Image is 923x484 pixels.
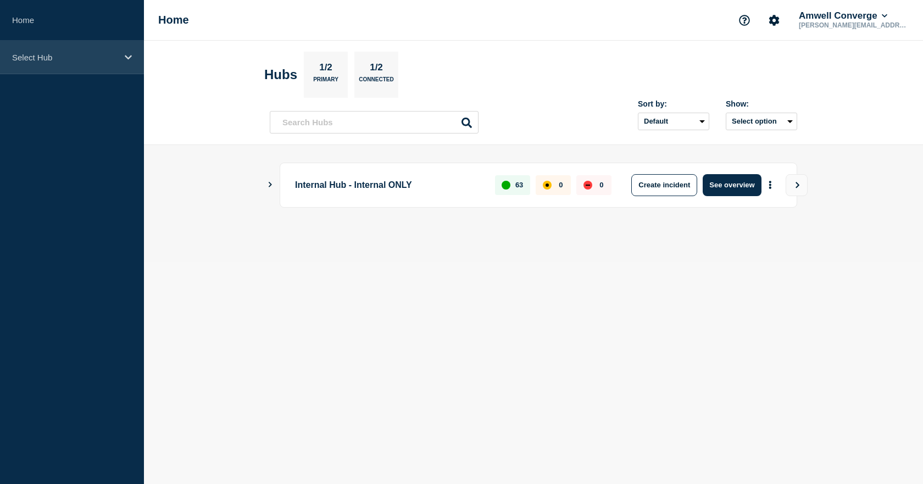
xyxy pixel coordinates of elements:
h2: Hubs [264,67,297,82]
p: 0 [559,181,563,189]
button: See overview [703,174,761,196]
button: Support [733,9,756,32]
button: Amwell Converge [797,10,889,21]
input: Search Hubs [270,111,479,133]
button: Account settings [763,9,786,32]
button: Select option [726,113,797,130]
button: More actions [763,175,777,195]
p: 1/2 [315,62,337,76]
h1: Home [158,14,189,26]
p: Primary [313,76,338,88]
p: Connected [359,76,393,88]
div: affected [543,181,552,190]
select: Sort by [638,113,709,130]
p: Select Hub [12,53,118,62]
p: 1/2 [366,62,387,76]
button: Show Connected Hubs [268,181,273,189]
button: Create incident [631,174,697,196]
div: down [583,181,592,190]
div: Show: [726,99,797,108]
div: up [502,181,510,190]
button: View [786,174,808,196]
div: Sort by: [638,99,709,108]
p: 63 [515,181,523,189]
p: Internal Hub - Internal ONLY [295,174,482,196]
p: 0 [599,181,603,189]
p: [PERSON_NAME][EMAIL_ADDRESS][PERSON_NAME][DOMAIN_NAME] [797,21,911,29]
